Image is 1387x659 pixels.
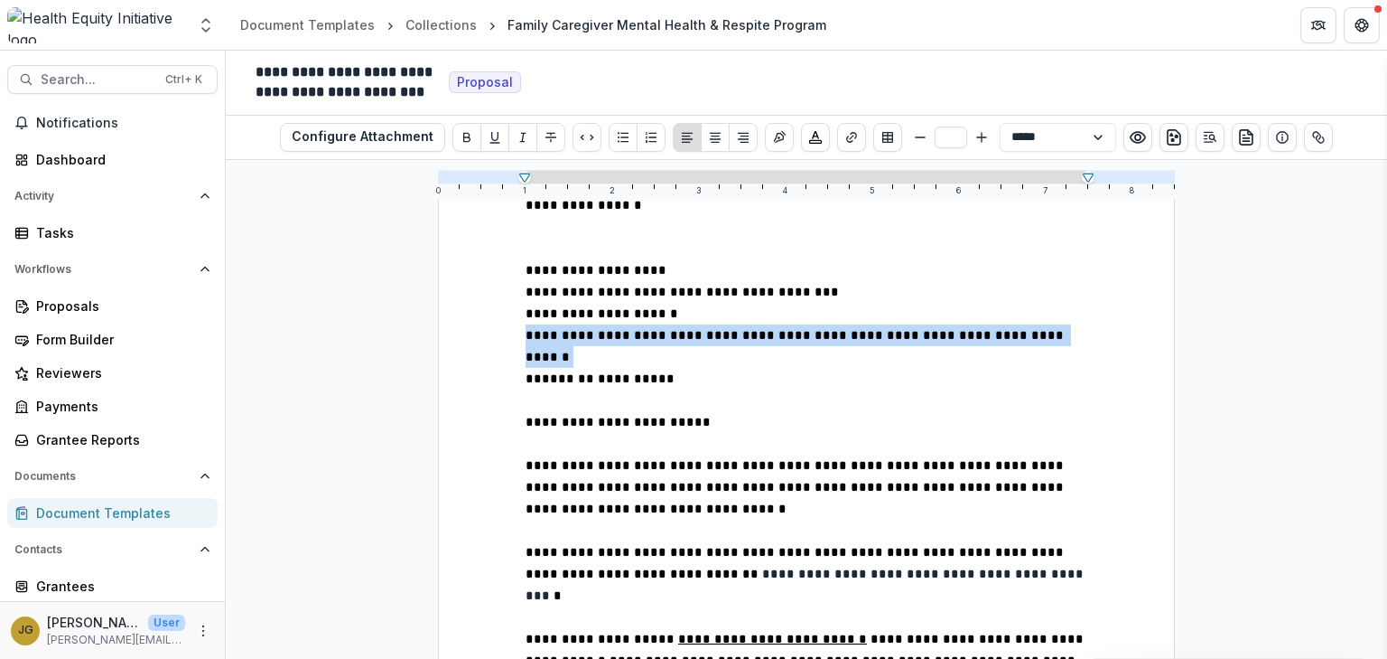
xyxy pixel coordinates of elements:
a: Collections [398,12,484,38]
button: More [192,620,214,642]
button: Smaller [909,127,931,148]
div: Payments [36,397,203,416]
button: Insert Signature [765,123,794,152]
button: Choose font color [801,123,830,152]
div: Family Caregiver Mental Health & Respite Program [507,15,826,34]
a: Proposals [7,291,218,321]
a: Form Builder [7,325,218,354]
a: Dashboard [7,145,218,174]
p: [PERSON_NAME] [47,613,141,632]
div: Grantees [36,577,203,596]
a: Tasks [7,218,218,248]
button: Open Contacts [7,535,218,564]
button: Align Center [701,123,730,152]
button: Align Left [673,123,702,152]
div: Proposals [36,297,203,315]
div: Ctrl + K [162,70,206,89]
div: Collections [405,15,477,34]
div: Dashboard [36,150,203,169]
div: Document Templates [240,15,375,34]
button: Show details [1268,123,1297,152]
p: User [148,615,185,631]
button: Notifications [7,108,218,137]
div: Tasks [36,223,203,242]
button: Show related entities [1304,123,1333,152]
a: Grantees [7,571,218,601]
button: download-word [1159,123,1188,152]
button: Bigger [971,127,992,148]
button: Open Editor Sidebar [1196,123,1224,152]
div: Document Templates [36,504,203,522]
button: Align Right [729,123,758,152]
span: Activity [14,190,192,202]
button: Bold [452,123,481,152]
a: Payments [7,391,218,421]
img: Health Equity Initiative logo [7,7,186,43]
button: Italicize [508,123,537,152]
div: Form Builder [36,330,203,349]
span: Notifications [36,116,210,131]
button: Insert Table [873,123,902,152]
span: Documents [14,470,192,483]
div: Jenna Grant [18,625,33,636]
button: Ordered List [637,123,666,152]
button: Open entity switcher [193,7,219,43]
a: Reviewers [7,358,218,388]
button: Open Workflows [7,255,218,284]
a: Grantee Reports [7,425,218,455]
span: Search... [41,72,154,88]
button: Partners [1300,7,1336,43]
button: Code [572,123,601,152]
button: Create link [837,123,866,152]
button: Get Help [1344,7,1380,43]
button: Underline [480,123,509,152]
a: Document Templates [7,498,218,528]
button: preview-proposal-pdf [1232,123,1261,152]
button: Bullet List [609,123,638,152]
a: Document Templates [233,12,382,38]
span: Proposal [457,75,513,90]
button: Preview preview-doc.pdf [1123,123,1152,152]
div: Grantee Reports [36,430,203,449]
button: Configure Attachment [280,123,445,152]
span: Contacts [14,543,192,556]
button: Strike [536,123,565,152]
p: [PERSON_NAME][EMAIL_ADDRESS][PERSON_NAME][DATE][DOMAIN_NAME] [47,632,185,648]
nav: breadcrumb [233,12,833,38]
span: Workflows [14,263,192,276]
div: Reviewers [36,363,203,382]
button: Search... [7,65,218,94]
button: Open Activity [7,182,218,211]
button: Open Documents [7,462,218,491]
